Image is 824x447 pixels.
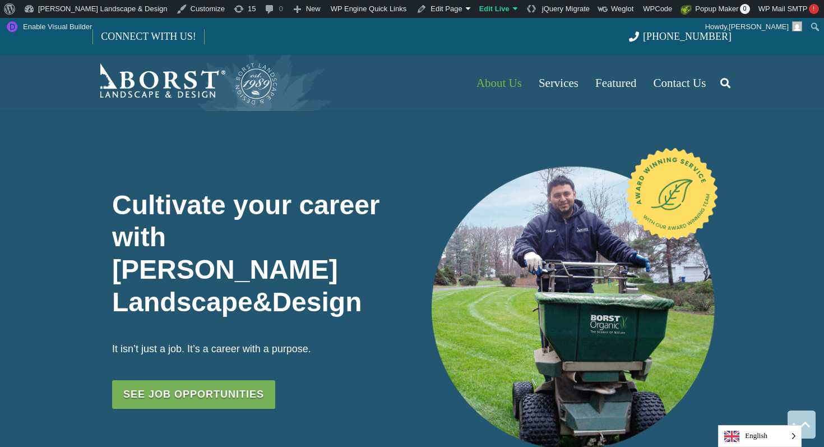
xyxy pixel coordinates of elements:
[654,76,706,90] span: Contact Us
[530,55,587,111] a: Services
[93,23,203,50] a: CONNECT WITH US!
[788,411,816,439] a: Back to top
[468,55,530,111] a: About Us
[645,55,715,111] a: Contact Us
[587,55,645,111] a: Featured
[92,61,279,105] a: Borst-Logo
[729,22,789,31] span: [PERSON_NAME]
[476,76,522,90] span: About Us
[643,31,732,42] span: [PHONE_NUMBER]
[719,426,801,446] span: English
[112,340,398,357] p: It isn’t just a job. It’s a career with a purpose.
[718,425,802,447] aside: Language selected: English
[253,287,272,317] span: &
[629,31,732,42] a: [PHONE_NUMBER]
[714,69,737,97] a: Search
[701,18,807,36] a: Howdy,
[809,4,819,14] span: !
[112,189,398,324] h1: Cultivate your career with [PERSON_NAME] Landscape Design
[740,4,750,14] span: 0
[112,380,275,409] a: See job opportunities
[539,76,578,90] span: Services
[595,76,636,90] span: Featured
